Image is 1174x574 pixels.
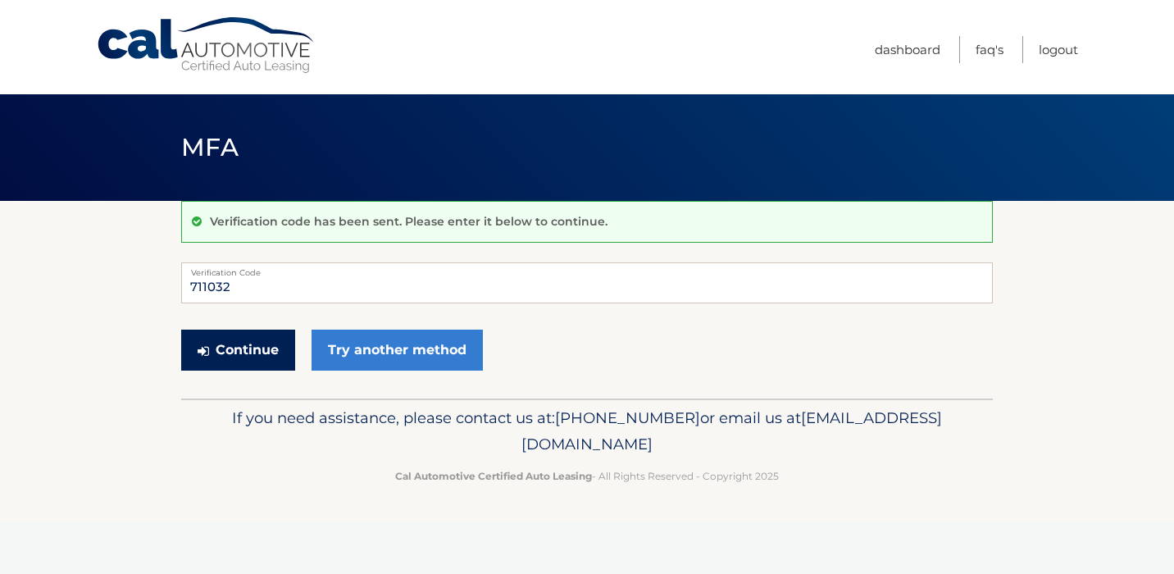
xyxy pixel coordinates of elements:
[555,408,700,427] span: [PHONE_NUMBER]
[181,330,295,371] button: Continue
[192,405,982,458] p: If you need assistance, please contact us at: or email us at
[96,16,317,75] a: Cal Automotive
[181,262,993,276] label: Verification Code
[1039,36,1078,63] a: Logout
[181,262,993,303] input: Verification Code
[395,470,592,482] strong: Cal Automotive Certified Auto Leasing
[976,36,1003,63] a: FAQ's
[181,132,239,162] span: MFA
[521,408,942,453] span: [EMAIL_ADDRESS][DOMAIN_NAME]
[312,330,483,371] a: Try another method
[875,36,940,63] a: Dashboard
[210,214,607,229] p: Verification code has been sent. Please enter it below to continue.
[192,467,982,485] p: - All Rights Reserved - Copyright 2025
